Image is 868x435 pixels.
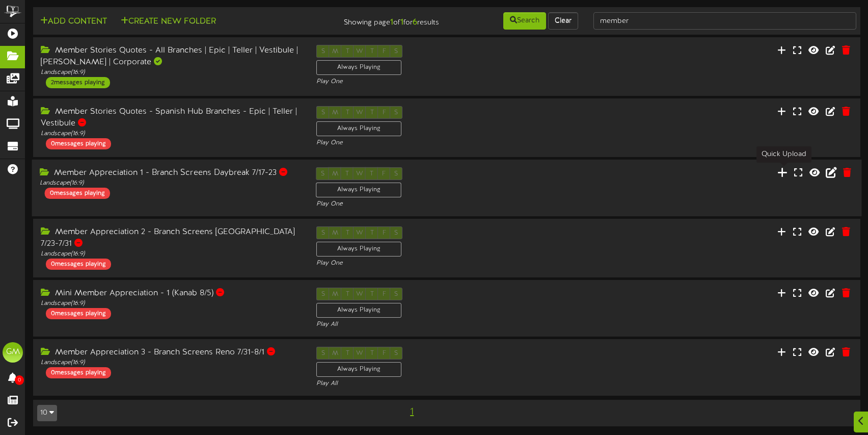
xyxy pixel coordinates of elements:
[41,106,301,130] div: Member Stories Quotes - Spanish Hub Branches - Epic | Teller | Vestibule
[316,362,401,377] div: Always Playing
[46,308,111,319] div: 0 messages playing
[408,406,416,418] span: 1
[316,320,577,329] div: Play All
[46,77,110,88] div: 2 messages playing
[390,18,393,27] strong: 1
[41,299,301,308] div: Landscape ( 16:9 )
[46,259,111,270] div: 0 messages playing
[118,15,219,28] button: Create New Folder
[316,379,577,388] div: Play All
[3,342,23,363] div: GM
[316,78,577,86] div: Play One
[41,226,301,250] div: Member Appreciation 2 - Branch Screens [GEOGRAPHIC_DATA] 7/23-7/31
[15,375,24,385] span: 0
[316,139,577,147] div: Play One
[308,11,447,29] div: Showing page of for results
[45,188,110,199] div: 0 messages playing
[41,288,301,299] div: Mini Member Appreciation - 1 (Kanab 8/5)
[400,18,403,27] strong: 1
[316,303,401,318] div: Always Playing
[41,130,301,138] div: Landscape ( 16:9 )
[41,347,301,359] div: Member Appreciation 3 - Branch Screens Reno 7/31-8/1
[37,15,110,28] button: Add Content
[316,183,402,197] div: Always Playing
[316,242,401,257] div: Always Playing
[41,250,301,259] div: Landscape ( 16:9 )
[593,12,856,30] input: -- Search Folders by Name --
[37,405,57,421] button: 10
[316,60,401,75] div: Always Playing
[40,167,301,179] div: Member Appreciation 1 - Branch Screens Daybreak 7/17-23
[316,200,578,209] div: Play One
[503,12,546,30] button: Search
[548,12,578,30] button: Clear
[41,45,301,68] div: Member Stories Quotes - All Branches | Epic | Teller | Vestibule | [PERSON_NAME] | Corporate
[316,121,401,136] div: Always Playing
[40,178,301,187] div: Landscape ( 16:9 )
[413,18,417,27] strong: 6
[41,359,301,367] div: Landscape ( 16:9 )
[41,68,301,77] div: Landscape ( 16:9 )
[316,259,577,268] div: Play One
[46,138,111,149] div: 0 messages playing
[46,367,111,378] div: 0 messages playing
